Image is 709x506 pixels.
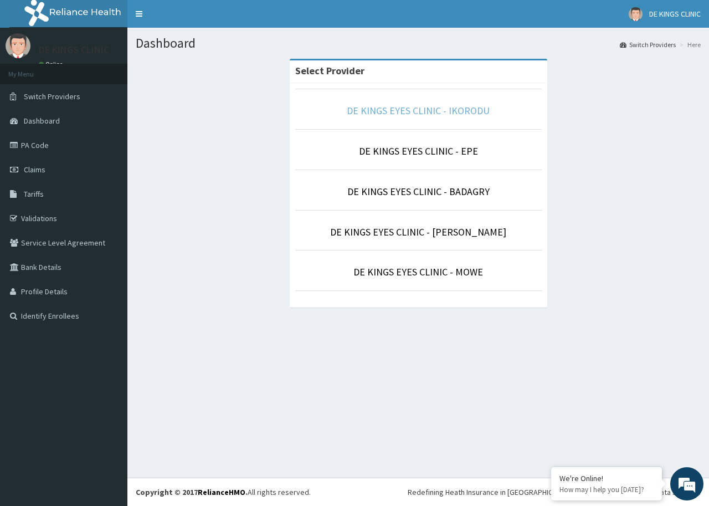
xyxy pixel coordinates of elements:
[620,40,676,49] a: Switch Providers
[629,7,643,21] img: User Image
[353,265,483,278] a: DE KINGS EYES CLINIC - MOWE
[136,487,248,497] strong: Copyright © 2017 .
[6,33,30,58] img: User Image
[136,36,701,50] h1: Dashboard
[649,9,701,19] span: DE KINGS CLINIC
[359,145,478,157] a: DE KINGS EYES CLINIC - EPE
[198,487,245,497] a: RelianceHMO
[24,116,60,126] span: Dashboard
[24,91,80,101] span: Switch Providers
[559,473,654,483] div: We're Online!
[408,487,701,498] div: Redefining Heath Insurance in [GEOGRAPHIC_DATA] using Telemedicine and Data Science!
[347,104,490,117] a: DE KINGS EYES CLINIC - IKORODU
[559,485,654,494] p: How may I help you today?
[127,478,709,506] footer: All rights reserved.
[39,45,109,55] p: DE KINGS CLINIC
[24,189,44,199] span: Tariffs
[677,40,701,49] li: Here
[24,165,45,175] span: Claims
[39,60,65,68] a: Online
[295,64,364,77] strong: Select Provider
[347,185,490,198] a: DE KINGS EYES CLINIC - BADAGRY
[330,226,506,238] a: DE KINGS EYES CLINIC - [PERSON_NAME]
